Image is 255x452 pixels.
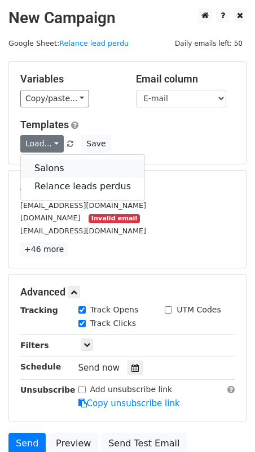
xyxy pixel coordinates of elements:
[20,242,68,257] a: +46 more
[20,90,89,107] a: Copy/paste...
[90,304,139,316] label: Track Opens
[20,201,146,210] small: [EMAIL_ADDRESS][DOMAIN_NAME]
[136,73,235,85] h5: Email column
[20,214,81,222] small: [DOMAIN_NAME]
[199,398,255,452] div: Widget de chat
[171,37,247,50] span: Daily emails left: 50
[20,385,76,394] strong: Unsubscribe
[20,227,146,235] small: [EMAIL_ADDRESS][DOMAIN_NAME]
[20,286,235,298] h5: Advanced
[20,73,119,85] h5: Variables
[90,384,173,395] label: Add unsubscribe link
[81,135,111,153] button: Save
[78,363,120,373] span: Send now
[20,306,58,315] strong: Tracking
[20,341,49,350] strong: Filters
[89,214,139,224] small: Invalid email
[21,177,144,195] a: Relance leads perdus
[78,398,180,408] a: Copy unsubscribe link
[177,304,221,316] label: UTM Codes
[21,159,144,177] a: Salons
[8,8,247,28] h2: New Campaign
[20,135,64,153] a: Load...
[20,119,69,131] a: Templates
[90,318,137,329] label: Track Clicks
[199,398,255,452] iframe: Chat Widget
[59,39,129,47] a: Relance lead perdu
[8,39,129,47] small: Google Sheet:
[171,39,247,47] a: Daily emails left: 50
[20,362,61,371] strong: Schedule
